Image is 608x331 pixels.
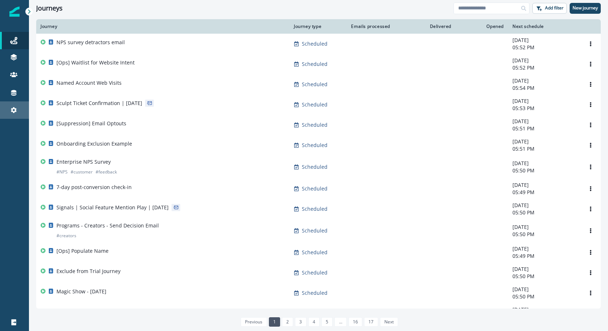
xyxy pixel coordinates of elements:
button: Options [585,99,596,110]
p: 05:50 PM [512,167,576,174]
div: Emails processed [348,24,390,29]
button: Options [585,162,596,172]
button: Add filter [532,3,567,14]
p: Scheduled [302,40,328,47]
button: Options [585,140,596,151]
p: Sculpt Ticket Confirmation | [DATE] [56,100,142,107]
p: Scheduled [302,101,328,108]
img: Inflection [9,7,20,17]
p: [DATE] [512,181,576,189]
p: Scheduled [302,163,328,171]
p: Onboarding Exclusion Example [56,140,132,147]
p: 05:51 PM [512,125,576,132]
h1: Journeys [36,4,63,12]
p: 05:50 PM [512,231,576,238]
a: Magic Show - [DATE]Scheduled-[DATE]05:50 PMOptions [36,283,601,303]
p: [DATE] [512,118,576,125]
button: Options [585,79,596,90]
p: [DATE] [512,223,576,231]
button: Options [585,183,596,194]
a: Page 2 [282,317,293,327]
div: Next schedule [512,24,576,29]
p: 05:52 PM [512,64,576,71]
p: # customer [71,168,93,176]
p: Scheduled [302,227,328,234]
p: Programs - Creators - Send Decision Email [56,222,159,229]
p: [DATE] [512,286,576,293]
p: Signals | Social Feature Mention Play | [DATE] [56,204,169,211]
a: Named Account Web VisitsScheduled-[DATE]05:54 PMOptions [36,74,601,95]
a: NPS survey detractors emailScheduled-[DATE]05:52 PMOptions [36,34,601,54]
a: Page 3 [295,317,306,327]
p: 05:52 PM [512,44,576,51]
button: Options [585,120,596,130]
p: 05:50 PM [512,209,576,216]
p: [DATE] [512,37,576,44]
p: Exclude from Trial Journey [56,268,121,275]
div: Journey type [294,24,339,29]
p: Scheduled [302,60,328,68]
p: 05:49 PM [512,252,576,260]
button: Options [585,38,596,49]
p: Scheduled [302,81,328,88]
p: [Ops] Populate Name [56,247,109,255]
p: [DATE] [512,57,576,64]
ul: Pagination [239,317,398,327]
a: Programs - Creators - Send Decision Email#creatorsScheduled-[DATE]05:50 PMOptions [36,219,601,242]
p: Named Account Web Visits [56,79,122,87]
a: Page 16 [349,317,362,327]
p: Scheduled [302,269,328,276]
p: Scheduled [302,142,328,149]
p: Add filter [545,5,563,11]
a: Sculpt Ticket Confirmation | [DATE]Scheduled-[DATE]05:53 PMOptions [36,95,601,115]
p: 7-day post-conversion check-in [56,184,132,191]
p: 05:53 PM [512,105,576,112]
p: # creators [56,232,76,239]
a: Page 17 [364,317,378,327]
p: Scheduled [302,249,328,256]
p: # NPS [56,168,68,176]
p: 05:51 PM [512,145,576,152]
p: [DATE] [512,77,576,84]
a: [Ops] Waitlist for Website IntentScheduled-[DATE]05:52 PMOptions [36,54,601,74]
p: NPS survey detractors email [56,39,125,46]
p: # feedback [96,168,117,176]
button: Options [585,267,596,278]
p: [DATE] [512,138,576,145]
p: [DATE] [512,245,576,252]
button: Options [585,247,596,258]
a: Next page [380,317,398,327]
button: Options [585,59,596,70]
p: Scheduled [302,205,328,213]
p: [DATE] [512,97,576,105]
button: Options [585,204,596,214]
a: Page 1 is your current page [269,317,280,327]
p: New journey [573,5,598,11]
a: Enterprise NPS Survey#NPS#customer#feedbackScheduled-[DATE]05:50 PMOptions [36,155,601,179]
p: Magic Show - [DATE] [56,288,106,295]
p: 05:49 PM [512,189,576,196]
a: [Ops] Populate NameScheduled-[DATE]05:49 PMOptions [36,242,601,263]
a: Onboarding Exclusion ExampleScheduled-[DATE]05:51 PMOptions [36,135,601,155]
p: Enterprise NPS Survey [56,158,111,165]
button: New journey [570,3,601,14]
p: Scheduled [302,185,328,192]
div: Delivered [399,24,451,29]
a: Signals | Social Feature Mention Play | [DATE]Scheduled-[DATE]05:50 PMOptions [36,199,601,219]
a: [Suppression] Email OptoutsScheduled-[DATE]05:51 PMOptions [36,115,601,135]
a: Exclude from Trial JourneyScheduled-[DATE]05:50 PMOptions [36,263,601,283]
p: 05:50 PM [512,273,576,280]
p: 05:50 PM [512,293,576,300]
button: Options [585,288,596,298]
p: [DATE] [512,306,576,313]
p: Scheduled [302,121,328,129]
div: Journey [41,24,285,29]
a: Personalized Video OnboardingScheduled-[DATE]05:50 PMOptions [36,303,601,323]
p: [Suppression] Email Optouts [56,120,126,127]
button: Options [585,225,596,236]
a: 7-day post-conversion check-inScheduled-[DATE]05:49 PMOptions [36,179,601,199]
p: [Ops] Waitlist for Website Intent [56,59,135,66]
a: Page 4 [308,317,320,327]
p: [DATE] [512,202,576,209]
p: 05:54 PM [512,84,576,92]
